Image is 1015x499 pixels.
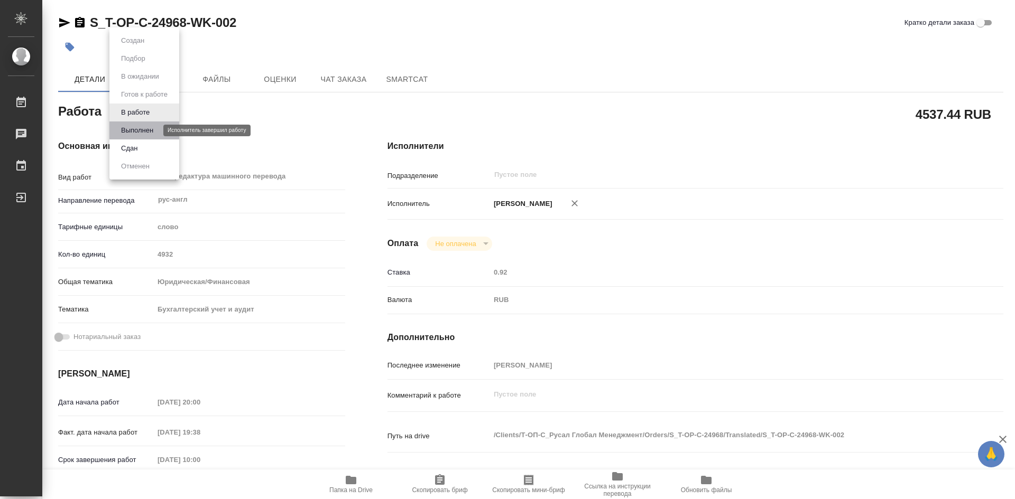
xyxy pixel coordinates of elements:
[118,143,141,154] button: Сдан
[118,125,156,136] button: Выполнен
[118,89,171,100] button: Готов к работе
[118,161,153,172] button: Отменен
[118,107,153,118] button: В работе
[118,71,162,82] button: В ожидании
[118,35,147,46] button: Создан
[118,53,149,64] button: Подбор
